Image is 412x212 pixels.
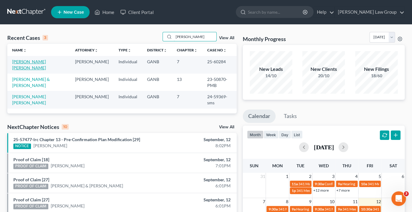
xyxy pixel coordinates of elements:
[13,197,49,202] a: Proof of Claim [27]
[292,182,298,186] span: 11a
[62,124,69,130] div: 10
[13,144,31,149] div: NOTICE
[13,137,140,142] a: 25-57477-lrc Chapter 13 - Pre-Confirmation Plan Modification [29]
[13,157,49,162] a: Proof of Claim [18]
[162,163,231,169] div: 7:01PM
[342,163,351,168] span: Thu
[355,66,398,73] div: New Filings
[404,191,409,196] span: 3
[308,198,312,205] span: 9
[172,74,202,91] td: 13
[278,207,365,211] span: 341 Meeting for [PERSON_NAME] & [PERSON_NAME]
[263,130,279,139] button: week
[172,56,202,73] td: 7
[202,74,237,91] td: 23-50870-PMB
[142,56,172,73] td: GANB
[375,198,381,205] span: 12
[162,143,231,149] div: 8:02PM
[302,66,345,73] div: New Clients
[389,163,397,168] span: Sat
[64,10,84,15] span: New Case
[247,130,263,139] button: month
[315,207,324,211] span: 9:30a
[250,73,292,79] div: 14/10
[13,184,48,189] div: PROOF OF CLAIM
[262,198,266,205] span: 7
[272,163,283,168] span: Mon
[219,36,234,40] a: View All
[291,130,303,139] button: list
[7,123,69,130] div: NextChapter Notices
[202,91,237,108] td: 24-59369-sms
[259,173,266,180] span: 31
[207,48,227,52] a: Case Nounfold_more
[250,163,259,168] span: Sun
[298,182,353,186] span: 341 Meeting for [PERSON_NAME]
[378,173,381,180] span: 5
[172,91,202,108] td: 7
[297,163,304,168] span: Tue
[278,109,302,123] a: Tasks
[51,163,84,169] a: [PERSON_NAME]
[117,7,157,18] a: Client Portal
[12,94,46,105] a: [PERSON_NAME] [PERSON_NAME]
[114,91,142,108] td: Individual
[91,7,117,18] a: Home
[367,163,373,168] span: Fri
[174,32,216,41] input: Search by name...
[308,173,312,180] span: 2
[219,125,234,129] a: View All
[342,207,397,211] span: 341 Meeting for [PERSON_NAME]
[162,137,231,143] div: September, 12
[12,48,27,52] a: Nameunfold_more
[243,109,276,123] a: Calendar
[314,144,334,150] h2: [DATE]
[13,164,48,169] div: PROOF OF CLAIM
[70,91,114,108] td: [PERSON_NAME]
[114,74,142,91] td: Individual
[223,49,227,52] i: unfold_more
[352,198,358,205] span: 11
[391,191,406,206] iframe: Intercom live chat
[338,207,342,211] span: 9a
[13,177,49,182] a: Proof of Claim [27]
[292,188,296,193] span: 1p
[162,183,231,189] div: 6:01PM
[33,143,67,149] a: [PERSON_NAME]
[7,34,48,41] div: Recent Cases
[302,73,345,79] div: 20/10
[94,49,98,52] i: unfold_more
[355,73,398,79] div: 18/60
[285,173,289,180] span: 1
[296,207,344,211] span: Hearing for [PERSON_NAME]
[268,207,277,211] span: 9:30a
[177,48,197,52] a: Chapterunfold_more
[118,48,131,52] a: Typeunfold_more
[202,56,237,73] td: 25-60284
[297,188,351,193] span: 341 Meeting for [PERSON_NAME]
[324,182,394,186] span: Confirmation Hearing for [PERSON_NAME]
[162,157,231,163] div: September, 12
[361,182,367,186] span: 10a
[279,130,291,139] button: day
[335,7,404,18] a: [PERSON_NAME] Law Group
[162,197,231,203] div: September, 12
[315,182,324,186] span: 9:30a
[250,66,292,73] div: New Leads
[147,48,167,52] a: Districtunfold_more
[13,204,48,209] div: PROOF OF CLAIM
[313,188,329,193] a: +12 more
[292,207,296,211] span: 9a
[329,198,335,205] span: 10
[128,49,131,52] i: unfold_more
[285,198,289,205] span: 8
[331,173,335,180] span: 3
[12,77,50,88] a: [PERSON_NAME] & [PERSON_NAME]
[70,56,114,73] td: [PERSON_NAME]
[319,163,329,168] span: Wed
[142,91,172,108] td: GANB
[243,35,286,43] h3: Monthly Progress
[338,182,342,186] span: 9a
[51,203,84,209] a: [PERSON_NAME]
[355,173,358,180] span: 4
